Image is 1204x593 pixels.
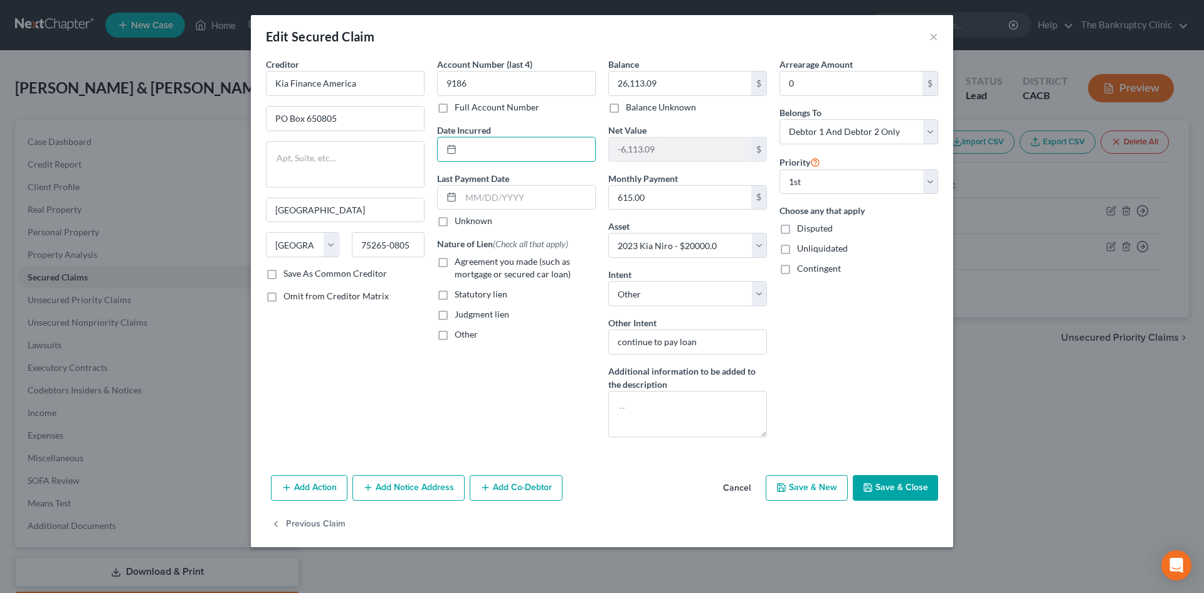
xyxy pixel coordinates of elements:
[780,72,922,95] input: 0.00
[608,365,767,391] label: Additional information to be added to the description
[609,137,751,161] input: 0.00
[779,154,820,169] label: Priority
[271,511,346,537] button: Previous Claim
[608,221,630,232] span: Asset
[455,215,492,227] label: Unknown
[608,316,657,329] label: Other Intent
[797,263,841,274] span: Contingent
[455,101,539,114] label: Full Account Number
[352,475,465,501] button: Add Notice Address
[1161,550,1191,580] div: Open Intercom Messenger
[461,186,595,210] input: MM/DD/YYYY
[461,137,595,161] input: MM/DD/YYYY
[779,107,821,118] span: Belongs To
[608,268,631,281] label: Intent
[779,204,938,217] label: Choose any that apply
[609,186,751,210] input: 0.00
[626,101,696,114] label: Balance Unknown
[455,289,507,299] span: Statutory lien
[352,232,425,257] input: Enter zip...
[266,59,299,70] span: Creditor
[751,137,766,161] div: $
[751,72,766,95] div: $
[922,72,937,95] div: $
[283,267,387,280] label: Save As Common Creditor
[608,172,678,185] label: Monthly Payment
[437,124,491,137] label: Date Incurred
[267,107,424,131] input: Enter address...
[455,329,478,339] span: Other
[283,291,389,301] span: Omit from Creditor Matrix
[455,256,571,279] span: Agreement you made (such as mortgage or secured car loan)
[779,58,853,71] label: Arrearage Amount
[608,58,639,71] label: Balance
[608,329,767,355] input: Specify...
[266,71,425,96] input: Search creditor by name...
[266,28,374,45] div: Edit Secured Claim
[766,475,848,501] button: Save & New
[437,172,509,185] label: Last Payment Date
[437,71,596,96] input: XXXX
[797,223,833,233] span: Disputed
[853,475,938,501] button: Save & Close
[797,243,848,254] span: Unliquidated
[929,29,938,44] button: ×
[437,237,568,250] label: Nature of Lien
[470,475,562,501] button: Add Co-Debtor
[267,198,424,222] input: Enter city...
[751,186,766,210] div: $
[493,238,568,249] span: (Check all that apply)
[608,124,647,137] label: Net Value
[271,475,347,501] button: Add Action
[437,58,532,71] label: Account Number (last 4)
[609,72,751,95] input: 0.00
[713,476,761,501] button: Cancel
[455,309,509,319] span: Judgment lien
